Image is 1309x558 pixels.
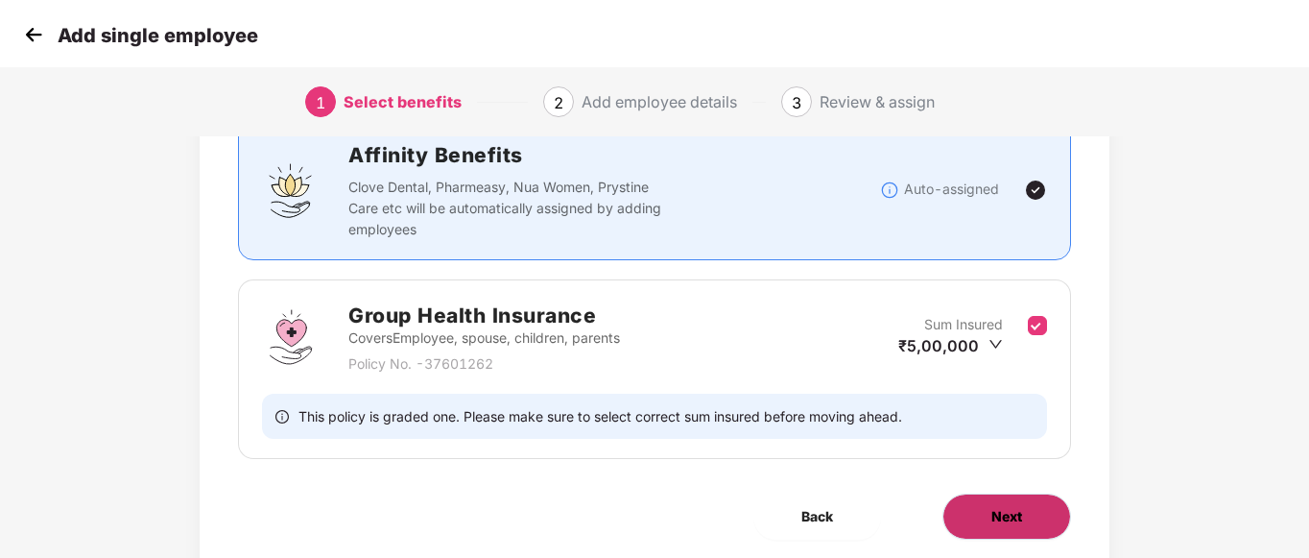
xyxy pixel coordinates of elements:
h2: Affinity Benefits [348,139,879,171]
span: 1 [316,93,325,112]
p: Sum Insured [924,314,1003,335]
span: Next [991,506,1022,527]
div: Add employee details [582,86,737,117]
img: svg+xml;base64,PHN2ZyBpZD0iSW5mb18tXzMyeDMyIiBkYXRhLW5hbWU9IkluZm8gLSAzMngzMiIgeG1sbnM9Imh0dHA6Ly... [880,181,899,200]
p: Policy No. - 37601262 [348,353,620,375]
img: svg+xml;base64,PHN2ZyBpZD0iQWZmaW5pdHlfQmVuZWZpdHMiIGRhdGEtbmFtZT0iQWZmaW5pdHkgQmVuZWZpdHMiIHhtbG... [262,161,320,219]
p: Add single employee [58,24,258,47]
img: svg+xml;base64,PHN2ZyBpZD0iVGljay0yNHgyNCIgeG1sbnM9Imh0dHA6Ly93d3cudzMub3JnLzIwMDAvc3ZnIiB3aWR0aD... [1024,179,1047,202]
img: svg+xml;base64,PHN2ZyBpZD0iR3JvdXBfSGVhbHRoX0luc3VyYW5jZSIgZGF0YS1uYW1lPSJHcm91cCBIZWFsdGggSW5zdX... [262,308,320,366]
span: 3 [792,93,801,112]
span: Back [801,506,833,527]
button: Next [942,494,1071,540]
h2: Group Health Insurance [348,300,620,331]
span: This policy is graded one. Please make sure to select correct sum insured before moving ahead. [298,407,902,425]
p: Clove Dental, Pharmeasy, Nua Women, Prystine Care etc will be automatically assigned by adding em... [348,177,667,240]
img: svg+xml;base64,PHN2ZyB4bWxucz0iaHR0cDovL3d3dy53My5vcmcvMjAwMC9zdmciIHdpZHRoPSIzMCIgaGVpZ2h0PSIzMC... [19,20,48,49]
p: Auto-assigned [904,179,999,200]
span: down [988,337,1003,352]
div: Select benefits [344,86,462,117]
span: info-circle [275,407,289,425]
button: Back [753,494,881,540]
span: 2 [554,93,563,112]
p: Covers Employee, spouse, children, parents [348,328,620,349]
div: ₹5,00,000 [898,335,1003,356]
div: Review & assign [820,86,935,117]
